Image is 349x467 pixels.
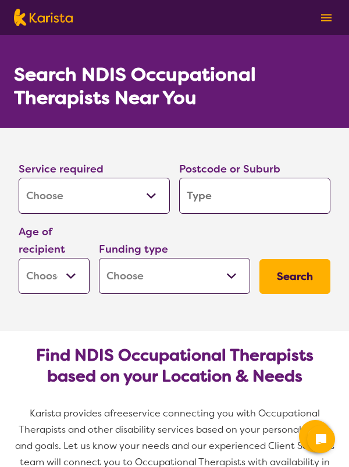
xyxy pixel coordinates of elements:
[299,420,332,452] button: Channel Menu
[14,345,335,387] h2: Find NDIS Occupational Therapists based on your Location & Needs
[19,162,104,176] label: Service required
[321,14,332,21] img: menu
[179,178,330,214] input: Type
[259,259,330,294] button: Search
[14,63,335,109] h1: Search NDIS Occupational Therapists Near You
[14,9,73,26] img: Karista logo
[99,242,168,256] label: Funding type
[110,407,129,419] span: free
[30,407,110,419] span: Karista provides a
[179,162,280,176] label: Postcode or Suburb
[19,225,65,256] label: Age of recipient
